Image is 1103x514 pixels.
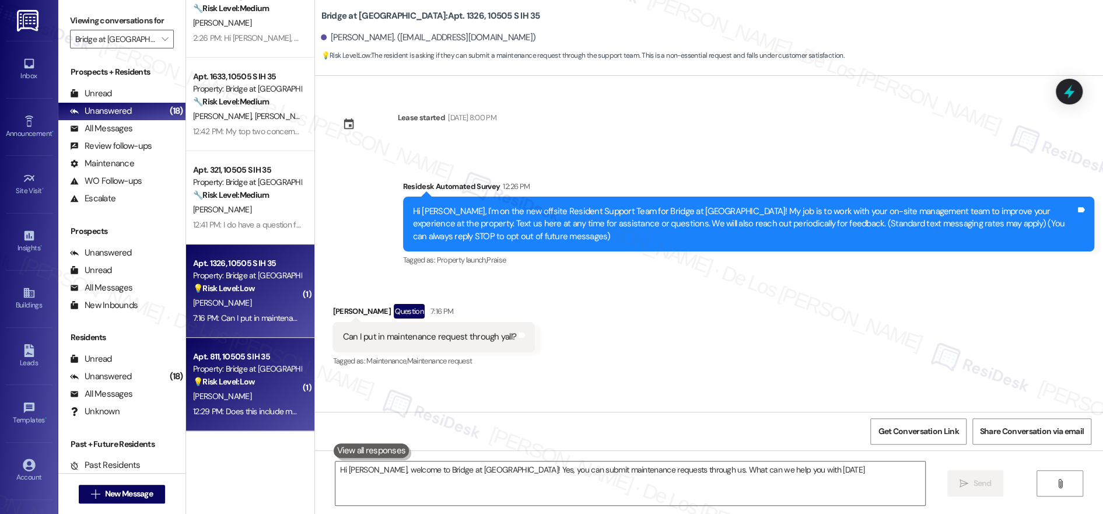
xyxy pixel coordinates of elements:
input: All communities [75,30,155,48]
div: WO Follow-ups [70,175,142,187]
div: Unanswered [70,247,132,259]
span: Property launch , [436,255,486,265]
div: All Messages [70,282,132,294]
div: Apt. 811, 10505 S IH 35 [193,351,301,363]
button: Share Conversation via email [972,418,1091,445]
img: ResiDesk Logo [17,10,41,32]
span: • [42,185,44,193]
span: • [40,242,42,250]
div: Lease started [397,111,445,124]
div: [DATE] 8:00 PM [445,111,496,124]
span: Praise [486,255,506,265]
strong: 🔧 Risk Level: Medium [193,190,269,200]
div: Unknown [70,405,120,418]
button: New Message [79,485,165,503]
strong: 💡 Risk Level: Low [193,376,255,387]
div: [PERSON_NAME]. ([EMAIL_ADDRESS][DOMAIN_NAME]) [321,32,535,44]
div: Tagged as: [332,352,535,369]
div: Past + Future Residents [58,438,185,450]
div: Unanswered [70,105,132,117]
div: Prospects + Residents [58,66,185,78]
button: Send [947,470,1004,496]
div: Unread [70,353,112,365]
button: Get Conversation Link [870,418,966,445]
div: New Inbounds [70,299,138,312]
div: Apt. 321, 10505 S IH 35 [193,164,301,176]
div: [PERSON_NAME] [332,304,535,323]
div: Residesk Automated Survey [403,180,1094,197]
span: [PERSON_NAME] [193,298,251,308]
div: Unread [70,88,112,100]
div: Escalate [70,193,115,205]
div: 7:16 PM: Can I put in maintenance request through yall? [193,313,379,323]
a: Buildings [6,283,52,314]
strong: 💡 Risk Level: Low [193,283,255,293]
div: 12:42 PM: My top two concerns are safety related. Pedestrian traffic in an out of phase 2, and an... [193,126,940,137]
span: Get Conversation Link [878,425,958,438]
strong: 💡 Risk Level: Low [321,51,370,60]
div: Past Residents [70,459,141,471]
div: Hi [PERSON_NAME], I'm on the new offsite Resident Support Team for Bridge at [GEOGRAPHIC_DATA]! M... [413,205,1076,243]
div: Tagged as: [403,251,1094,268]
div: Residents [58,331,185,344]
span: Send [973,477,991,489]
div: Property: Bridge at [GEOGRAPHIC_DATA] [193,270,301,282]
div: All Messages [70,123,132,135]
span: [PERSON_NAME] [193,391,251,401]
span: New Message [105,488,153,500]
i:  [162,34,168,44]
div: 7:16 PM [428,305,453,317]
a: Insights • [6,226,52,257]
div: Property: Bridge at [GEOGRAPHIC_DATA] [193,176,301,188]
div: Unanswered [70,370,132,383]
span: : The resident is asking if they can submit a maintenance request through the support team. This ... [321,50,843,62]
a: Inbox [6,54,52,85]
div: Review follow-ups [70,140,152,152]
div: (18) [166,102,185,120]
div: 12:29 PM: Does this include maintenance requests?? [193,406,369,417]
span: Share Conversation via email [980,425,1084,438]
span: [PERSON_NAME] [193,111,255,121]
div: Prospects [58,225,185,237]
div: Apt. 1326, 10505 S IH 35 [193,257,301,270]
div: Unread [70,264,112,277]
span: Maintenance , [366,356,407,366]
a: Templates • [6,398,52,429]
span: Maintenance request [407,356,472,366]
i:  [91,489,100,499]
div: Apt. 1633, 10505 S IH 35 [193,71,301,83]
span: • [45,414,47,422]
div: Maintenance [70,158,134,170]
strong: 🔧 Risk Level: Medium [193,3,269,13]
span: [PERSON_NAME] [255,111,313,121]
div: All Messages [70,388,132,400]
i:  [960,479,968,488]
div: (18) [166,368,185,386]
div: Property: Bridge at [GEOGRAPHIC_DATA] [193,363,301,375]
div: Can I put in maintenance request through yall? [342,331,516,343]
span: [PERSON_NAME] [193,204,251,215]
div: 2:26 PM: Hi [PERSON_NAME], nice to meet you. The man below me still smokes on his balcony. [193,33,510,43]
a: Account [6,455,52,487]
i:  [1056,479,1065,488]
div: Question [394,304,425,319]
textarea: Hi [PERSON_NAME], welcome to Bridge at [GEOGRAPHIC_DATA]! Yes, you [335,461,925,505]
a: Site Visit • [6,169,52,200]
span: [PERSON_NAME] [193,18,251,28]
div: 12:26 PM [500,180,530,193]
span: • [52,128,54,136]
strong: 🔧 Risk Level: Medium [193,96,269,107]
div: Property: Bridge at [GEOGRAPHIC_DATA] [193,83,301,95]
label: Viewing conversations for [70,12,174,30]
b: Bridge at [GEOGRAPHIC_DATA]: Apt. 1326, 10505 S IH 35 [321,10,540,22]
a: Leads [6,341,52,372]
